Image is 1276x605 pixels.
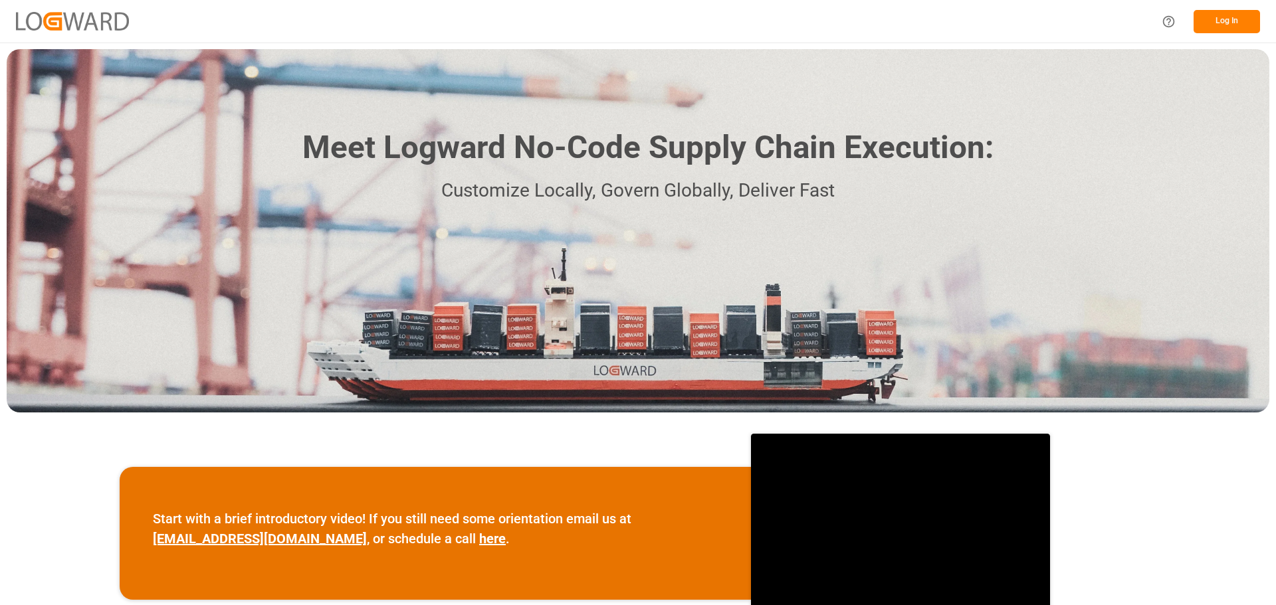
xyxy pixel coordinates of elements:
[153,531,367,547] a: [EMAIL_ADDRESS][DOMAIN_NAME]
[479,531,506,547] a: here
[153,509,718,549] p: Start with a brief introductory video! If you still need some orientation email us at , or schedu...
[16,12,129,30] img: Logward_new_orange.png
[302,124,994,171] h1: Meet Logward No-Code Supply Chain Execution:
[1154,7,1184,37] button: Help Center
[282,176,994,206] p: Customize Locally, Govern Globally, Deliver Fast
[1194,10,1260,33] button: Log In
